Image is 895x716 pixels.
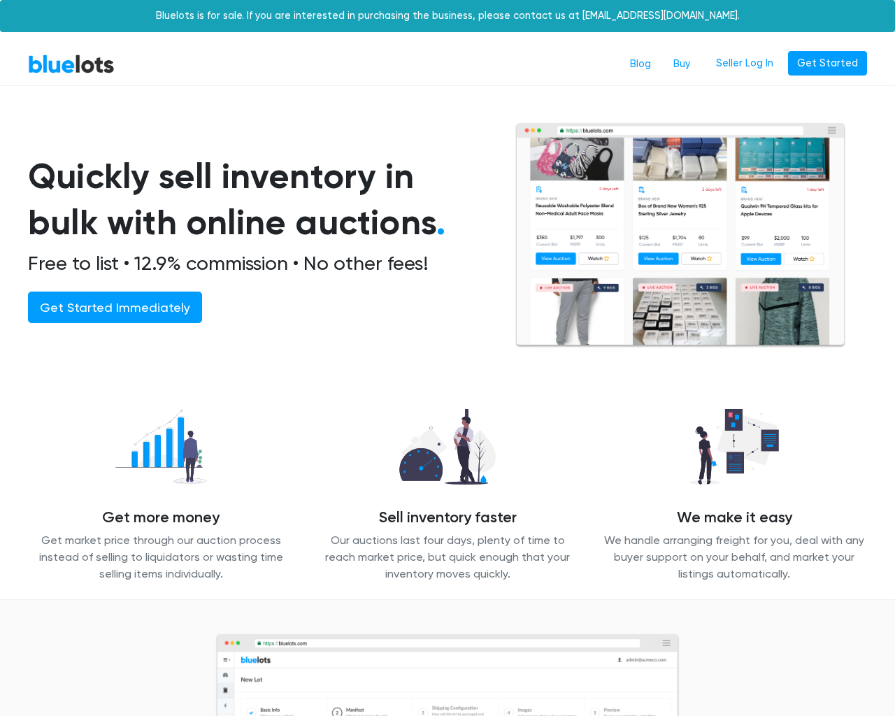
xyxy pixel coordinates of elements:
[28,292,202,323] a: Get Started Immediately
[28,153,481,246] h1: Quickly sell inventory in bulk with online auctions
[601,532,867,582] p: We handle arranging freight for you, deal with any buyer support on your behalf, and market your ...
[388,401,508,492] img: sell_faster-bd2504629311caa3513348c509a54ef7601065d855a39eafb26c6393f8aa8a46.png
[788,51,867,76] a: Get Started
[707,51,782,76] a: Seller Log In
[601,509,867,527] h4: We make it easy
[436,201,445,243] span: .
[28,252,481,275] h2: Free to list • 12.9% commission • No other fees!
[28,509,294,527] h4: Get more money
[315,532,580,582] p: Our auctions last four days, plenty of time to reach market price, but quick enough that your inv...
[315,509,580,527] h4: Sell inventory faster
[28,54,115,74] a: BlueLots
[619,51,662,78] a: Blog
[515,122,846,348] img: browserlots-effe8949e13f0ae0d7b59c7c387d2f9fb811154c3999f57e71a08a1b8b46c466.png
[678,401,790,492] img: we_manage-77d26b14627abc54d025a00e9d5ddefd645ea4957b3cc0d2b85b0966dac19dae.png
[28,532,294,582] p: Get market price through our auction process instead of selling to liquidators or wasting time se...
[103,401,218,492] img: recover_more-49f15717009a7689fa30a53869d6e2571c06f7df1acb54a68b0676dd95821868.png
[662,51,701,78] a: Buy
